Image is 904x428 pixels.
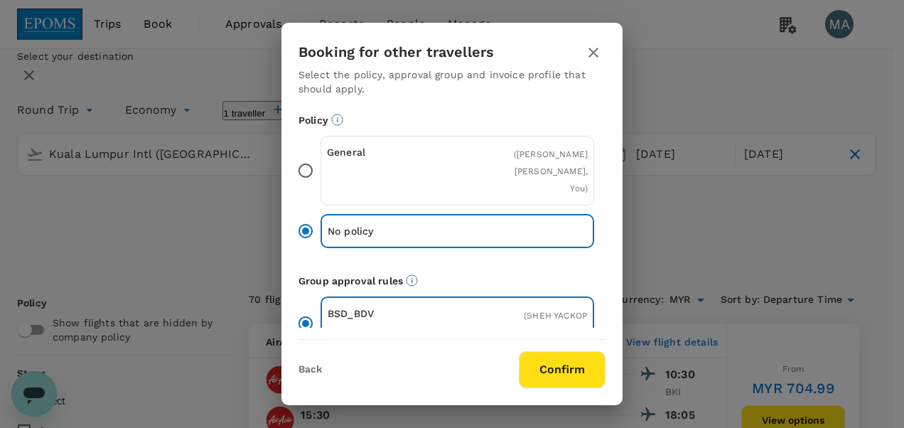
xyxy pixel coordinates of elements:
[298,113,606,127] p: Policy
[328,306,458,321] p: BSD_BDV
[406,274,418,287] svg: Default approvers or custom approval rules (if available) are based on the user group.
[298,44,494,60] h3: Booking for other travellers
[513,311,587,338] span: ( SHEH YACKOP [PERSON_NAME] )
[328,224,458,238] p: No policy
[298,68,606,96] p: Select the policy, approval group and invoice profile that should apply.
[331,114,343,126] svg: Booking restrictions are based on the selected travel policy.
[298,364,322,375] button: Back
[519,351,606,388] button: Confirm
[298,274,606,288] p: Group approval rules
[514,149,588,193] span: ( [PERSON_NAME] [PERSON_NAME], You )
[327,145,458,159] p: General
